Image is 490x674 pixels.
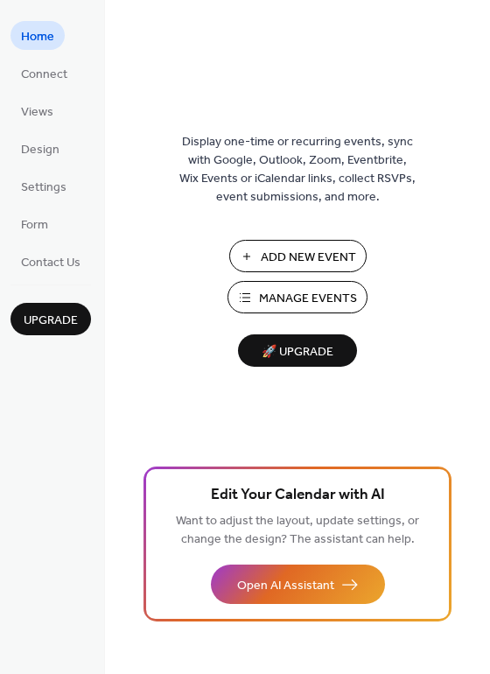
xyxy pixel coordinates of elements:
[261,249,356,267] span: Add New Event
[21,66,67,84] span: Connect
[10,134,70,163] a: Design
[227,281,367,313] button: Manage Events
[237,577,334,595] span: Open AI Assistant
[211,483,385,508] span: Edit Your Calendar with AI
[21,103,53,122] span: Views
[21,141,59,159] span: Design
[10,209,59,238] a: Form
[259,290,357,308] span: Manage Events
[10,247,91,276] a: Contact Us
[176,509,419,551] span: Want to adjust the layout, update settings, or change the design? The assistant can help.
[24,312,78,330] span: Upgrade
[21,254,80,272] span: Contact Us
[10,96,64,125] a: Views
[10,303,91,335] button: Upgrade
[211,565,385,604] button: Open AI Assistant
[10,59,78,88] a: Connect
[10,21,65,50] a: Home
[21,28,54,46] span: Home
[179,133,416,207] span: Display one-time or recurring events, sync with Google, Outlook, Zoom, Eventbrite, Wix Events or ...
[21,216,48,235] span: Form
[238,334,357,367] button: 🚀 Upgrade
[229,240,367,272] button: Add New Event
[21,179,66,197] span: Settings
[10,172,77,200] a: Settings
[248,341,346,364] span: 🚀 Upgrade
